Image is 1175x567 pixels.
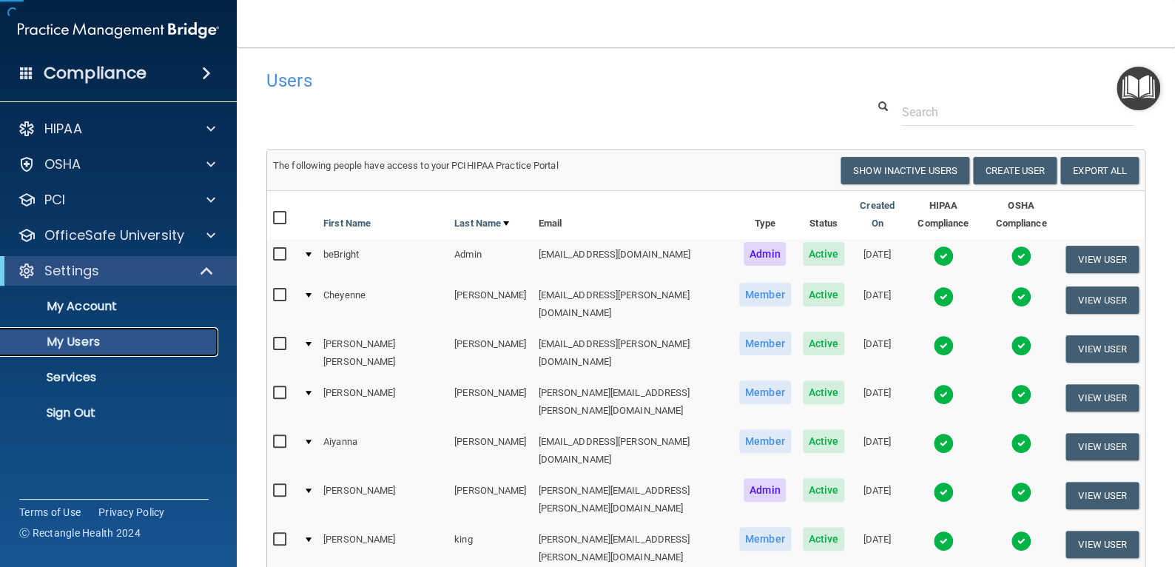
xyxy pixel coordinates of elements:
a: Export All [1060,157,1139,184]
span: Active [803,242,845,266]
td: [PERSON_NAME] [448,475,532,524]
a: OfficeSafe University [18,227,215,244]
span: Active [803,429,845,453]
span: Active [803,283,845,306]
img: tick.e7d51cea.svg [1011,531,1031,551]
button: Create User [973,157,1057,184]
td: Aiyanna [317,426,448,475]
span: Ⓒ Rectangle Health 2024 [19,526,141,540]
td: [DATE] [850,378,903,426]
button: View User [1065,335,1139,363]
td: Cheyenne [317,280,448,329]
td: [PERSON_NAME] [317,475,448,524]
td: [DATE] [850,475,903,524]
img: tick.e7d51cea.svg [933,246,954,266]
td: [PERSON_NAME] [448,280,532,329]
button: View User [1065,384,1139,412]
a: Settings [18,262,215,280]
button: View User [1065,531,1139,558]
img: tick.e7d51cea.svg [933,335,954,356]
img: tick.e7d51cea.svg [933,531,954,551]
td: [PERSON_NAME][EMAIL_ADDRESS][PERSON_NAME][DOMAIN_NAME] [532,475,733,524]
p: Settings [44,262,99,280]
td: [PERSON_NAME] [448,378,532,426]
td: [PERSON_NAME][EMAIL_ADDRESS][PERSON_NAME][DOMAIN_NAME] [532,378,733,426]
td: [PERSON_NAME] [448,329,532,378]
img: tick.e7d51cea.svg [933,482,954,503]
img: tick.e7d51cea.svg [1011,384,1031,405]
td: [PERSON_NAME] [317,378,448,426]
span: Active [803,380,845,404]
td: Admin [448,239,532,280]
a: First Name [323,215,371,232]
th: OSHA Compliance [983,191,1060,239]
button: View User [1065,246,1139,273]
a: Created On [856,197,898,232]
td: beBright [317,239,448,280]
p: My Account [10,299,212,314]
td: [EMAIL_ADDRESS][PERSON_NAME][DOMAIN_NAME] [532,280,733,329]
button: Open Resource Center [1117,67,1160,110]
td: [DATE] [850,280,903,329]
span: Admin [744,478,787,502]
td: [DATE] [850,239,903,280]
a: Terms of Use [19,505,81,520]
a: Privacy Policy [98,505,165,520]
span: Member [739,283,791,306]
p: OfficeSafe University [44,227,184,244]
span: Active [803,527,845,551]
img: tick.e7d51cea.svg [1011,433,1031,454]
a: HIPAA [18,120,215,138]
button: Show Inactive Users [841,157,969,184]
img: PMB logo [18,16,219,45]
span: The following people have access to your PCIHIPAA Practice Portal [273,160,559,171]
p: PCI [44,191,65,209]
td: [DATE] [850,329,903,378]
button: View User [1065,286,1139,314]
td: [EMAIL_ADDRESS][DOMAIN_NAME] [532,239,733,280]
img: tick.e7d51cea.svg [1011,286,1031,307]
p: OSHA [44,155,81,173]
p: HIPAA [44,120,82,138]
img: tick.e7d51cea.svg [1011,335,1031,356]
p: Sign Out [10,406,212,420]
button: View User [1065,482,1139,509]
td: [EMAIL_ADDRESS][PERSON_NAME][DOMAIN_NAME] [532,426,733,475]
td: [PERSON_NAME] [PERSON_NAME] [317,329,448,378]
td: [PERSON_NAME] [448,426,532,475]
th: HIPAA Compliance [904,191,983,239]
span: Active [803,332,845,355]
img: tick.e7d51cea.svg [933,384,954,405]
td: [DATE] [850,426,903,475]
p: My Users [10,335,212,349]
span: Member [739,380,791,404]
th: Email [532,191,733,239]
h4: Users [266,71,770,90]
span: Member [739,429,791,453]
th: Status [797,191,851,239]
td: [EMAIL_ADDRESS][PERSON_NAME][DOMAIN_NAME] [532,329,733,378]
a: OSHA [18,155,215,173]
input: Search [901,98,1134,126]
img: tick.e7d51cea.svg [933,286,954,307]
img: tick.e7d51cea.svg [1011,246,1031,266]
p: Services [10,370,212,385]
a: PCI [18,191,215,209]
th: Type [733,191,797,239]
img: tick.e7d51cea.svg [933,433,954,454]
span: Active [803,478,845,502]
h4: Compliance [44,63,147,84]
span: Member [739,527,791,551]
img: tick.e7d51cea.svg [1011,482,1031,503]
a: Last Name [454,215,509,232]
span: Member [739,332,791,355]
button: View User [1065,433,1139,460]
span: Admin [744,242,787,266]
